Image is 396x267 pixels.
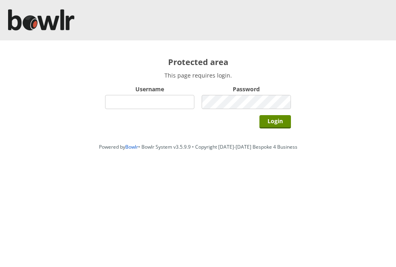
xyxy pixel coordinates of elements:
input: Login [259,115,291,128]
p: This page requires login. [105,71,291,79]
a: Bowlr [125,143,138,150]
h2: Protected area [105,57,291,67]
label: Username [105,85,194,93]
label: Password [202,85,291,93]
span: Powered by • Bowlr System v3.5.9.9 • Copyright [DATE]-[DATE] Bespoke 4 Business [99,143,297,150]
